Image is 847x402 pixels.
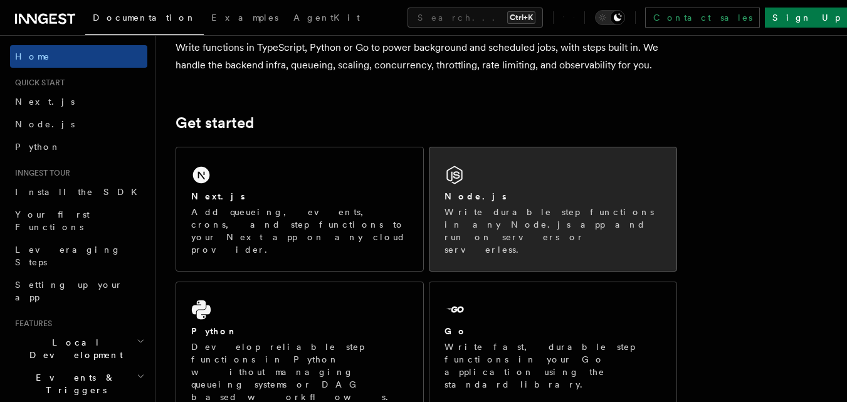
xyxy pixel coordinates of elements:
[15,280,123,302] span: Setting up your app
[191,325,238,337] h2: Python
[10,371,137,396] span: Events & Triggers
[176,39,677,74] p: Write functions in TypeScript, Python or Go to power background and scheduled jobs, with steps bu...
[445,325,467,337] h2: Go
[10,331,147,366] button: Local Development
[286,4,367,34] a: AgentKit
[645,8,760,28] a: Contact sales
[595,10,625,25] button: Toggle dark mode
[507,11,535,24] kbd: Ctrl+K
[191,206,408,256] p: Add queueing, events, crons, and step functions to your Next app on any cloud provider.
[10,238,147,273] a: Leveraging Steps
[10,273,147,309] a: Setting up your app
[10,45,147,68] a: Home
[204,4,286,34] a: Examples
[211,13,278,23] span: Examples
[15,97,75,107] span: Next.js
[10,366,147,401] button: Events & Triggers
[10,113,147,135] a: Node.js
[10,78,65,88] span: Quick start
[10,203,147,238] a: Your first Functions
[85,4,204,35] a: Documentation
[10,181,147,203] a: Install the SDK
[10,319,52,329] span: Features
[176,147,424,272] a: Next.jsAdd queueing, events, crons, and step functions to your Next app on any cloud provider.
[10,90,147,113] a: Next.js
[408,8,543,28] button: Search...Ctrl+K
[15,50,50,63] span: Home
[15,119,75,129] span: Node.js
[176,114,254,132] a: Get started
[293,13,360,23] span: AgentKit
[10,135,147,158] a: Python
[15,209,90,232] span: Your first Functions
[15,142,61,152] span: Python
[191,190,245,203] h2: Next.js
[445,341,661,391] p: Write fast, durable step functions in your Go application using the standard library.
[445,190,507,203] h2: Node.js
[15,245,121,267] span: Leveraging Steps
[429,147,677,272] a: Node.jsWrite durable step functions in any Node.js app and run on servers or serverless.
[15,187,145,197] span: Install the SDK
[10,336,137,361] span: Local Development
[10,168,70,178] span: Inngest tour
[445,206,661,256] p: Write durable step functions in any Node.js app and run on servers or serverless.
[93,13,196,23] span: Documentation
